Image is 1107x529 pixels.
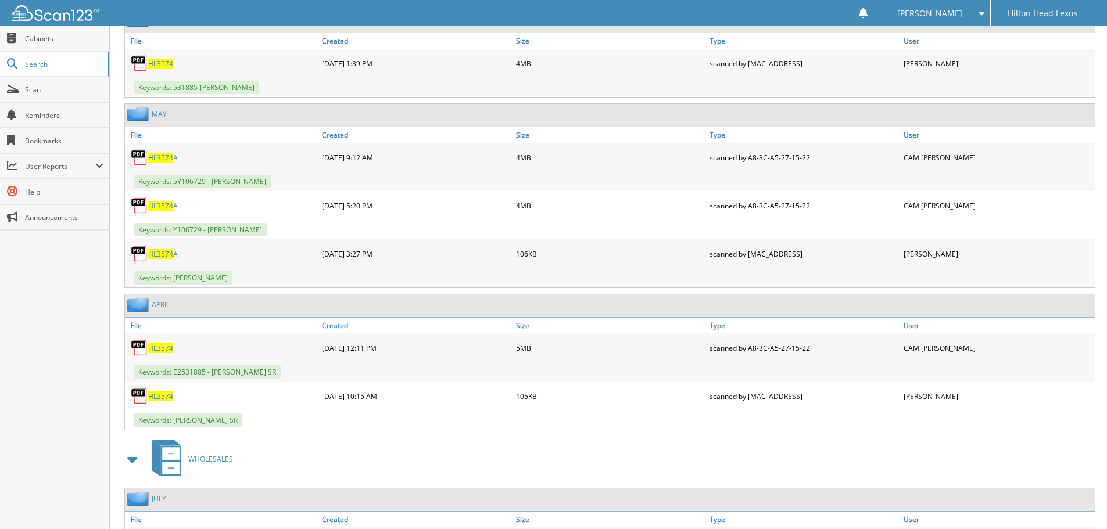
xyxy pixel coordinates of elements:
[25,187,103,197] span: Help
[319,146,513,169] div: [DATE] 9:12 AM
[901,33,1095,49] a: User
[707,512,901,527] a: Type
[134,365,281,379] span: Keywords: E2531885 - [PERSON_NAME] SR
[513,318,707,333] a: Size
[148,59,173,69] a: HL3574
[901,127,1095,143] a: User
[12,5,99,21] img: scan123-logo-white.svg
[145,436,233,482] a: WHOLESALES
[134,223,267,236] span: Keywords: Y106729 - [PERSON_NAME]
[901,52,1095,75] div: [PERSON_NAME]
[148,201,178,211] a: HL3574A
[707,33,901,49] a: Type
[125,512,319,527] a: File
[319,318,513,333] a: Created
[148,249,178,259] a: HL3574A
[148,249,173,259] span: HL3574
[319,52,513,75] div: [DATE] 1:39 PM
[127,491,152,506] img: folder2.png
[707,127,901,143] a: Type
[513,33,707,49] a: Size
[319,512,513,527] a: Created
[707,318,901,333] a: Type
[125,318,319,333] a: File
[319,194,513,217] div: [DATE] 5:20 PM
[134,413,242,427] span: Keywords: [PERSON_NAME] SR
[125,127,319,143] a: File
[707,336,901,359] div: scanned by A8-3C-A5-27-15-22
[707,146,901,169] div: scanned by A8-3C-A5-27-15-22
[513,512,707,527] a: Size
[125,33,319,49] a: File
[152,494,166,503] a: JULY
[513,384,707,408] div: 105KB
[1008,10,1078,17] span: Hilton Head Lexus
[148,153,178,163] a: HL3574A
[148,201,173,211] span: HL3574
[134,81,259,94] span: Keywords: 531885-[PERSON_NAME]
[901,318,1095,333] a: User
[513,336,707,359] div: 5MB
[131,339,148,357] img: PDF.png
[152,109,167,119] a: MAY
[131,387,148,405] img: PDF.png
[25,110,103,120] span: Reminders
[25,136,103,146] span: Bookmarks
[513,127,707,143] a: Size
[131,149,148,166] img: PDF.png
[25,85,103,95] span: Scan
[131,197,148,214] img: PDF.png
[319,242,513,265] div: [DATE] 3:27 PM
[131,245,148,262] img: PDF.png
[901,384,1095,408] div: [PERSON_NAME]
[148,391,173,401] a: HL3574
[513,194,707,217] div: 4MB
[901,512,1095,527] a: User
[319,384,513,408] div: [DATE] 10:15 AM
[319,33,513,49] a: Created
[25,34,103,44] span: Cabinets
[901,242,1095,265] div: [PERSON_NAME]
[901,194,1095,217] div: CAM [PERSON_NAME]
[25,59,102,69] span: Search
[25,213,103,222] span: Announcements
[897,10,962,17] span: [PERSON_NAME]
[901,146,1095,169] div: CAM [PERSON_NAME]
[152,300,170,310] a: APRIL
[134,175,271,188] span: Keywords: 5Y106729 - [PERSON_NAME]
[131,55,148,72] img: PDF.png
[127,107,152,121] img: folder2.png
[319,127,513,143] a: Created
[127,297,152,312] img: folder2.png
[148,343,173,353] a: HL3574
[319,336,513,359] div: [DATE] 12:11 PM
[513,242,707,265] div: 106KB
[707,52,901,75] div: scanned by [MAC_ADDRESS]
[707,242,901,265] div: scanned by [MAC_ADDRESS]
[148,153,173,163] span: HL3574
[134,271,232,285] span: Keywords: [PERSON_NAME]
[25,161,95,171] span: User Reports
[707,384,901,408] div: scanned by [MAC_ADDRESS]
[513,52,707,75] div: 4MB
[901,336,1095,359] div: CAM [PERSON_NAME]
[1049,473,1107,529] iframe: Chat Widget
[707,194,901,217] div: scanned by A8-3C-A5-27-15-22
[513,146,707,169] div: 4MB
[188,454,233,464] span: WHOLESALES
